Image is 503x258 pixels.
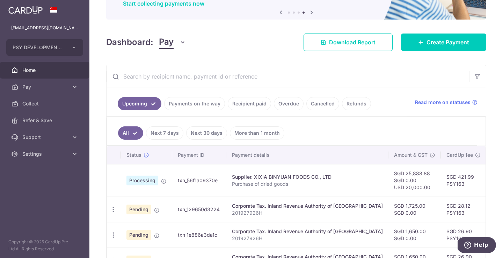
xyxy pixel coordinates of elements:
h4: Dashboard: [106,36,153,49]
div: Corporate Tax. Inland Revenue Authority of [GEOGRAPHIC_DATA] [232,228,383,235]
td: SGD 25,888.88 SGD 0.00 USD 20,000.00 [388,164,441,197]
span: Create Payment [427,38,469,46]
div: Supplier. XIXIA BINYUAN FOODS CO., LTD [232,174,383,180]
span: Home [22,67,68,74]
span: Support [22,134,68,141]
a: Create Payment [401,34,486,51]
iframe: Opens a widget where you can find more information [458,237,496,255]
span: Pending [126,205,151,214]
span: Read more on statuses [415,99,471,106]
p: 201927926H [232,235,383,242]
td: txn_1e886a3da1c [172,222,226,248]
span: Pay [159,36,174,49]
img: CardUp [8,6,43,14]
a: Recipient paid [228,97,271,110]
a: More than 1 month [230,126,284,140]
th: Payment ID [172,146,226,164]
input: Search by recipient name, payment id or reference [107,65,469,88]
a: Download Report [304,34,393,51]
p: [EMAIL_ADDRESS][DOMAIN_NAME] [11,24,78,31]
button: Pay [159,36,186,49]
span: CardUp fee [446,152,473,159]
span: Download Report [329,38,376,46]
a: Next 30 days [186,126,227,140]
th: Payment details [226,146,388,164]
button: PSY DEVELOPMENT PTE. LTD. [6,39,83,56]
a: Next 7 days [146,126,183,140]
a: Payments on the way [164,97,225,110]
a: All [118,126,143,140]
a: Upcoming [118,97,161,110]
td: SGD 1,650.00 SGD 0.00 [388,222,441,248]
td: txn_129650d3224 [172,197,226,222]
span: Amount & GST [394,152,428,159]
a: Refunds [342,97,371,110]
a: Cancelled [306,97,339,110]
a: Read more on statuses [415,99,478,106]
span: PSY DEVELOPMENT PTE. LTD. [13,44,64,51]
div: Corporate Tax. Inland Revenue Authority of [GEOGRAPHIC_DATA] [232,202,383,209]
td: SGD 1,725.00 SGD 0.00 [388,197,441,222]
span: Refer & Save [22,117,68,124]
a: Overdue [274,97,304,110]
span: Collect [22,100,68,107]
span: Status [126,152,141,159]
span: Settings [22,150,68,157]
span: Processing [126,176,158,185]
p: 201927926H [232,209,383,216]
span: Pending [126,230,151,240]
p: Purchase of dried goods [232,180,383,187]
td: SGD 421.99 PSY163 [441,164,486,197]
td: SGD 28.12 PSY163 [441,197,486,222]
span: Pay [22,83,68,90]
td: txn_56f1a09370e [172,164,226,197]
td: SGD 26.90 PSY163 [441,222,486,248]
